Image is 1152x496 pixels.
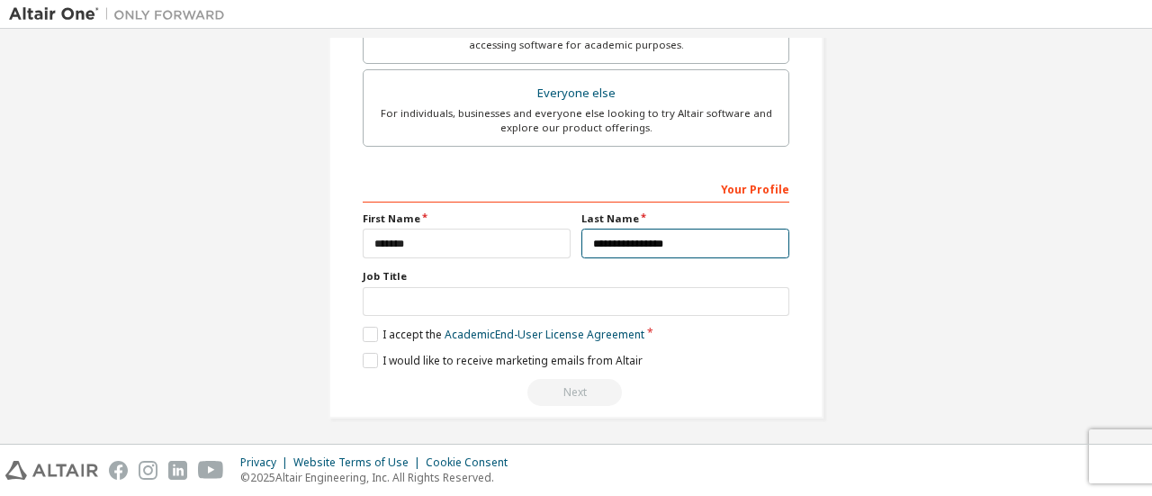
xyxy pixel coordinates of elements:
img: youtube.svg [198,461,224,480]
a: Academic End-User License Agreement [445,327,644,342]
img: linkedin.svg [168,461,187,480]
div: Cookie Consent [426,455,518,470]
div: For faculty & administrators of academic institutions administering students and accessing softwa... [374,23,778,52]
img: Altair One [9,5,234,23]
img: altair_logo.svg [5,461,98,480]
div: For individuals, businesses and everyone else looking to try Altair software and explore our prod... [374,106,778,135]
label: I would like to receive marketing emails from Altair [363,353,643,368]
div: Website Terms of Use [293,455,426,470]
label: Last Name [581,212,789,226]
p: © 2025 Altair Engineering, Inc. All Rights Reserved. [240,470,518,485]
div: Your Profile [363,174,789,203]
label: I accept the [363,327,644,342]
label: Job Title [363,269,789,284]
img: instagram.svg [139,461,157,480]
img: facebook.svg [109,461,128,480]
div: Privacy [240,455,293,470]
div: Read and acccept EULA to continue [363,379,789,406]
div: Everyone else [374,81,778,106]
label: First Name [363,212,571,226]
